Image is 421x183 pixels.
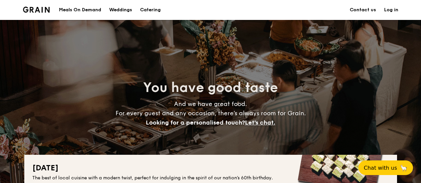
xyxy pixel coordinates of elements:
[358,160,413,175] button: Chat with us🦙
[143,80,278,96] span: You have good taste
[32,175,389,181] div: The best of local cuisine with a modern twist, perfect for indulging in the spirit of our nation’...
[364,165,397,171] span: Chat with us
[245,119,275,126] span: Let's chat.
[400,164,408,172] span: 🦙
[32,163,389,173] h2: [DATE]
[115,100,306,126] span: And we have great food. For every guest and any occasion, there’s always room for Grain.
[23,7,50,13] img: Grain
[146,119,245,126] span: Looking for a personalised touch?
[23,7,50,13] a: Logotype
